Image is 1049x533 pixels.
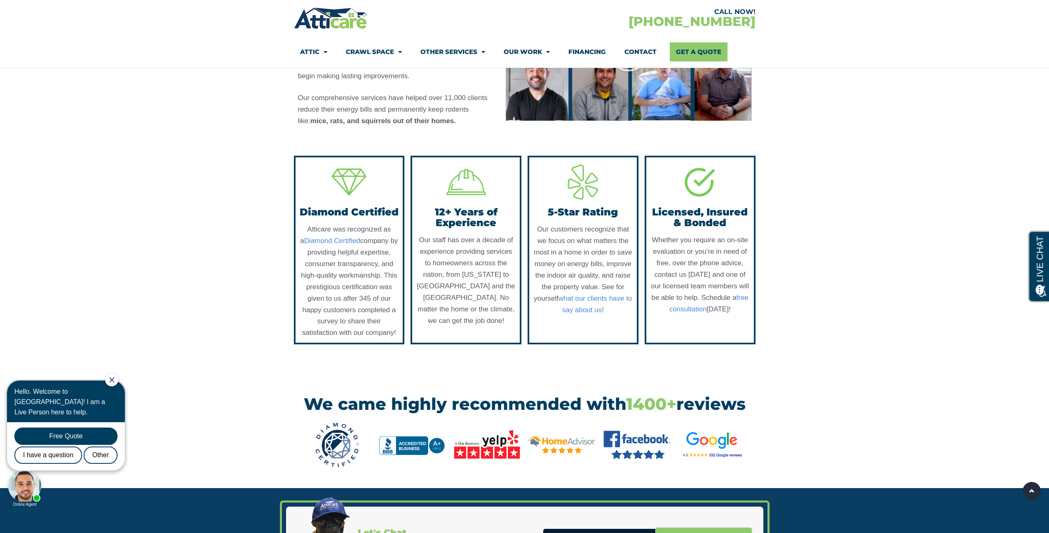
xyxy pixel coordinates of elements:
p: We believe the attic and crawl space are the ideal places to begin making lasting improvements. [298,59,498,82]
strong: mice, rats, and squirrels out of their homes. [310,117,456,125]
div: CALL NOW! [525,9,756,15]
h3: Diamond Certified [300,207,399,217]
p: Atticare was recognized as a company by providing helpful expertise, consumer transparency, and h... [300,224,399,339]
h3: Licensed, Insured & Bonded [650,207,750,229]
h4: We came highly recommended with reviews [300,396,749,412]
a: what our clients have to say about us [559,295,632,314]
a: Contact [624,42,657,61]
a: Get A Quote [670,42,727,61]
iframe: Chat Invitation [4,372,136,508]
a: Crawl Space [346,42,402,61]
a: Other Services [420,42,485,61]
a: Diamond Certified [304,237,360,245]
h3: 5-Star Rating [533,207,633,217]
a: Attic [300,42,327,61]
span: Opens a chat window [20,7,66,17]
p: Whether you require an on-site evaluation or you’re in need of free, over the phone advice, conta... [650,234,750,315]
p: Our staff has over a decade of experience providing services to homeowners across the nation, fro... [416,234,516,326]
a: Financing [568,42,606,61]
span: 1400+ [626,394,676,414]
p: Our comprehensive services have helped over 11,000 clients reduce their energy bills and permanen... [298,92,498,127]
p: Our customers recognize that we focus on what matters the most in a home in order to save money o... [533,224,633,316]
a: free consultation [669,294,749,313]
a: Our Work [504,42,550,61]
h3: 12+ Years of Experience [416,207,516,229]
nav: Menu [300,42,749,61]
